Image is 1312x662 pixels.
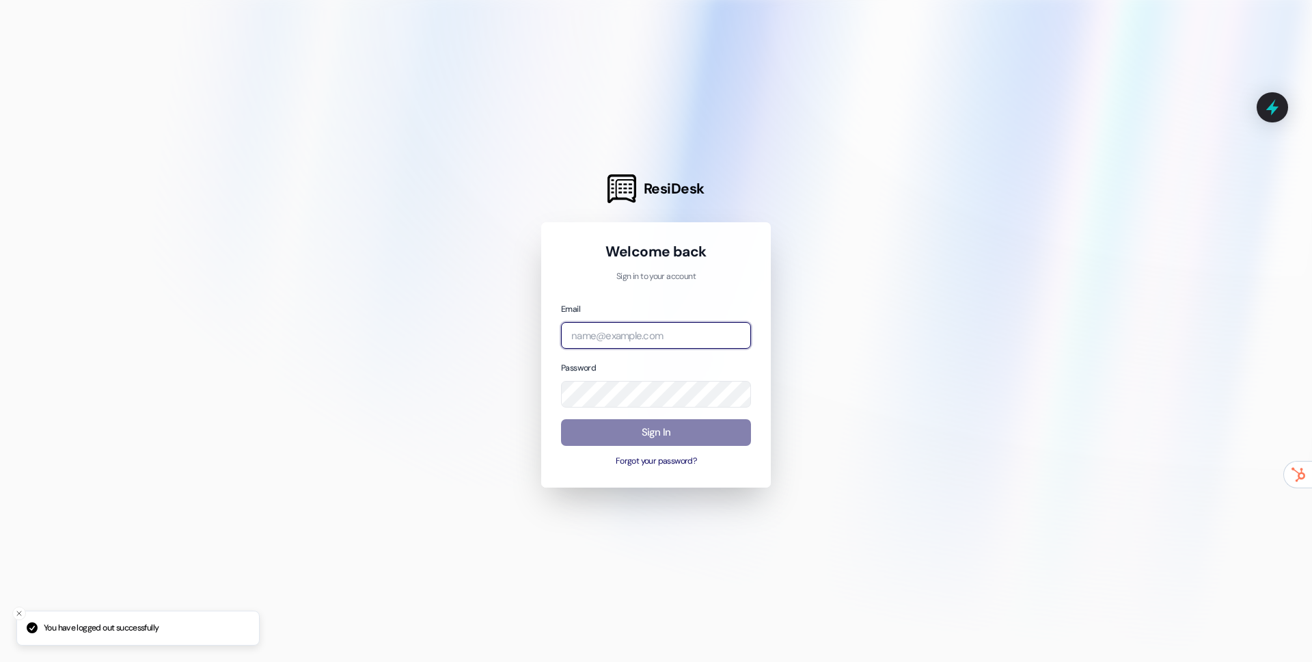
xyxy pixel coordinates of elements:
[607,174,636,203] img: ResiDesk Logo
[561,322,751,349] input: name@example.com
[561,362,596,373] label: Password
[644,179,705,198] span: ResiDesk
[12,607,26,620] button: Close toast
[561,455,751,468] button: Forgot your password?
[561,271,751,283] p: Sign in to your account
[44,622,159,635] p: You have logged out successfully
[561,242,751,261] h1: Welcome back
[561,304,580,315] label: Email
[561,419,751,446] button: Sign In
